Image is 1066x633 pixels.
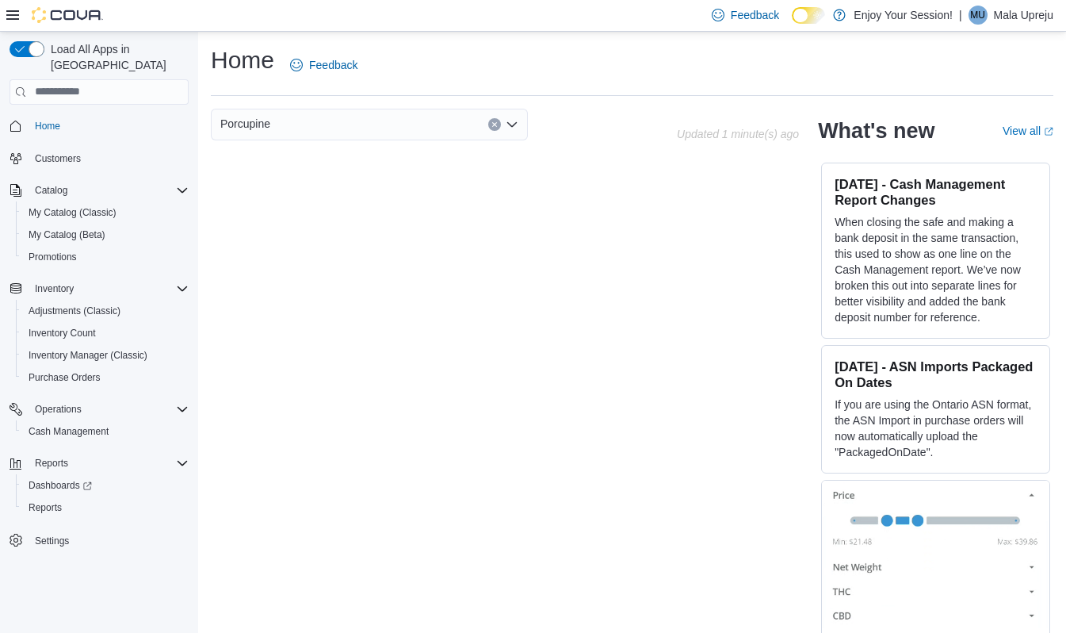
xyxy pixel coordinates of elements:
nav: Complex example [10,108,189,593]
span: Adjustments (Classic) [22,301,189,320]
button: Inventory Count [16,322,195,344]
span: Catalog [35,184,67,197]
a: Cash Management [22,422,115,441]
span: Dashboards [22,476,189,495]
span: Settings [35,535,69,547]
span: Promotions [22,247,189,267]
span: Load All Apps in [GEOGRAPHIC_DATA] [44,41,189,73]
a: Dashboards [16,474,195,497]
a: Dashboards [22,476,98,495]
span: Customers [29,148,189,168]
p: Mala Upreju [994,6,1053,25]
h3: [DATE] - Cash Management Report Changes [835,176,1037,208]
a: Adjustments (Classic) [22,301,127,320]
span: Dark Mode [792,24,793,25]
span: Reports [35,457,68,470]
a: View allExternal link [1003,125,1053,137]
span: Home [29,116,189,136]
a: Reports [22,498,68,517]
img: Cova [32,7,103,23]
span: Promotions [29,251,77,263]
span: Purchase Orders [22,368,189,387]
button: My Catalog (Beta) [16,224,195,246]
button: My Catalog (Classic) [16,201,195,224]
a: Feedback [284,49,364,81]
span: Home [35,120,60,132]
span: My Catalog (Beta) [22,225,189,244]
span: Cash Management [29,425,109,438]
input: Dark Mode [792,7,825,24]
span: Inventory Manager (Classic) [29,349,147,362]
button: Clear input [488,118,501,131]
button: Open list of options [506,118,518,131]
p: Updated 1 minute(s) ago [677,128,799,140]
p: When closing the safe and making a bank deposit in the same transaction, this used to show as one... [835,214,1037,325]
a: Promotions [22,247,83,267]
a: Settings [29,531,75,551]
a: Inventory Manager (Classic) [22,346,154,365]
span: Inventory [35,282,74,295]
p: If you are using the Ontario ASN format, the ASN Import in purchase orders will now automatically... [835,397,1037,460]
button: Inventory Manager (Classic) [16,344,195,366]
span: Reports [29,454,189,473]
button: Inventory [3,278,195,300]
button: Catalog [3,179,195,201]
span: My Catalog (Beta) [29,228,105,241]
button: Inventory [29,279,80,298]
button: Reports [29,454,75,473]
h1: Home [211,44,274,76]
span: Feedback [309,57,357,73]
button: Purchase Orders [16,366,195,389]
div: Mala Upreju [969,6,988,25]
button: Reports [3,452,195,474]
button: Operations [3,398,195,420]
svg: External link [1044,127,1053,136]
span: Adjustments (Classic) [29,305,120,317]
button: Reports [16,497,195,519]
h3: [DATE] - ASN Imports Packaged On Dates [835,359,1037,390]
button: Operations [29,400,88,419]
span: Inventory Count [22,324,189,343]
h2: What's new [818,118,934,144]
span: Inventory Count [29,327,96,340]
button: Home [3,114,195,137]
button: Promotions [16,246,195,268]
button: Settings [3,528,195,551]
span: Settings [29,530,189,550]
span: Reports [29,501,62,514]
a: Purchase Orders [22,368,107,387]
a: Home [29,117,67,136]
span: Catalog [29,181,189,200]
button: Catalog [29,181,74,200]
button: Customers [3,147,195,170]
span: Operations [35,403,82,416]
span: Purchase Orders [29,371,101,384]
button: Adjustments (Classic) [16,300,195,322]
p: Enjoy Your Session! [854,6,953,25]
span: Operations [29,400,189,419]
button: Cash Management [16,420,195,443]
a: My Catalog (Beta) [22,225,112,244]
span: Cash Management [22,422,189,441]
span: Dashboards [29,479,92,492]
a: Inventory Count [22,324,102,343]
span: My Catalog (Classic) [22,203,189,222]
span: Inventory [29,279,189,298]
span: Porcupine [220,114,270,133]
span: Customers [35,152,81,165]
span: Inventory Manager (Classic) [22,346,189,365]
span: Feedback [731,7,779,23]
a: Customers [29,149,87,168]
span: Reports [22,498,189,517]
span: My Catalog (Classic) [29,206,117,219]
span: MU [970,6,985,25]
p: | [959,6,962,25]
a: My Catalog (Classic) [22,203,123,222]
